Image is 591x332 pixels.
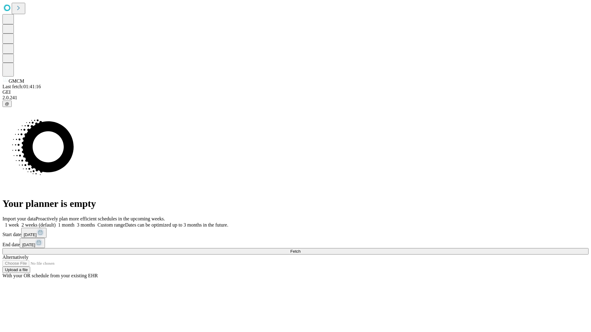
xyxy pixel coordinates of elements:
[77,222,95,227] span: 3 months
[2,228,589,238] div: Start date
[2,255,28,260] span: Alternatively
[22,222,56,227] span: 2 weeks (default)
[36,216,165,221] span: Proactively plan more efficient schedules in the upcoming weeks.
[2,267,30,273] button: Upload a file
[2,198,589,209] h1: Your planner is empty
[24,232,37,237] span: [DATE]
[22,243,35,247] span: [DATE]
[2,238,589,248] div: End date
[20,238,45,248] button: [DATE]
[9,78,24,84] span: GMCM
[21,228,46,238] button: [DATE]
[2,248,589,255] button: Fetch
[2,273,98,278] span: With your OR schedule from your existing EHR
[58,222,74,227] span: 1 month
[2,89,589,95] div: GEI
[2,101,12,107] button: @
[2,216,36,221] span: Import your data
[5,101,9,106] span: @
[290,249,300,254] span: Fetch
[5,222,19,227] span: 1 week
[2,95,589,101] div: 2.0.241
[98,222,125,227] span: Custom range
[125,222,228,227] span: Dates can be optimized up to 3 months in the future.
[2,84,41,89] span: Last fetch: 01:41:16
